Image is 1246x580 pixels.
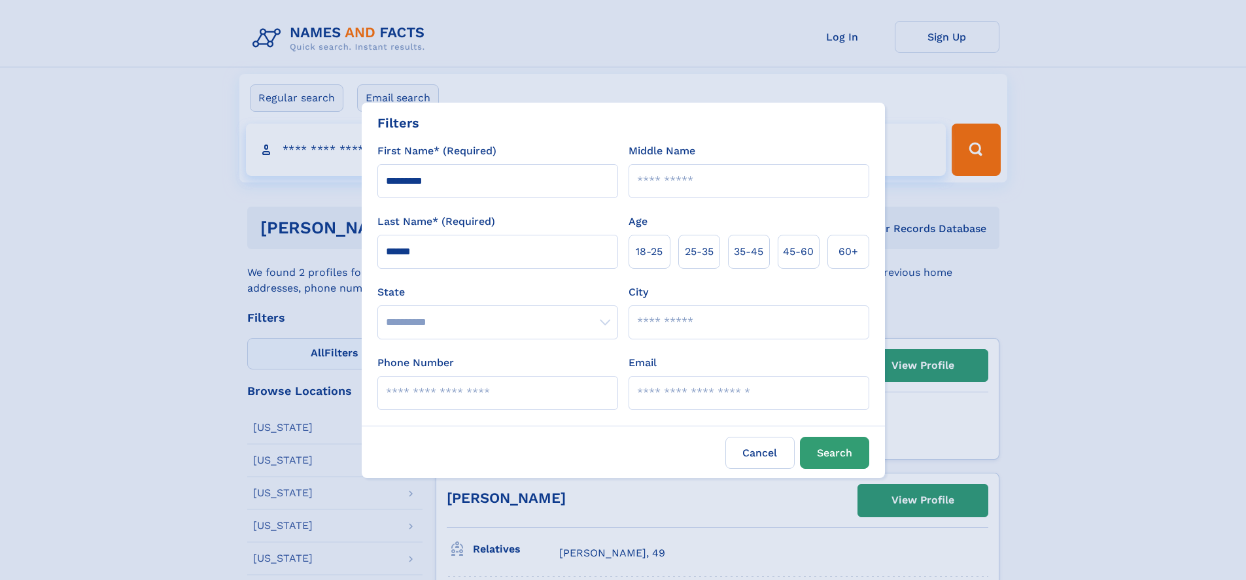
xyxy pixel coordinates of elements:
span: 18‑25 [636,244,663,260]
label: Middle Name [629,143,695,159]
span: 60+ [839,244,858,260]
label: City [629,284,648,300]
label: Last Name* (Required) [377,214,495,230]
button: Search [800,437,869,469]
div: Filters [377,113,419,133]
label: First Name* (Required) [377,143,496,159]
label: State [377,284,618,300]
label: Age [629,214,648,230]
label: Phone Number [377,355,454,371]
span: 45‑60 [783,244,814,260]
span: 35‑45 [734,244,763,260]
label: Cancel [725,437,795,469]
span: 25‑35 [685,244,714,260]
label: Email [629,355,657,371]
